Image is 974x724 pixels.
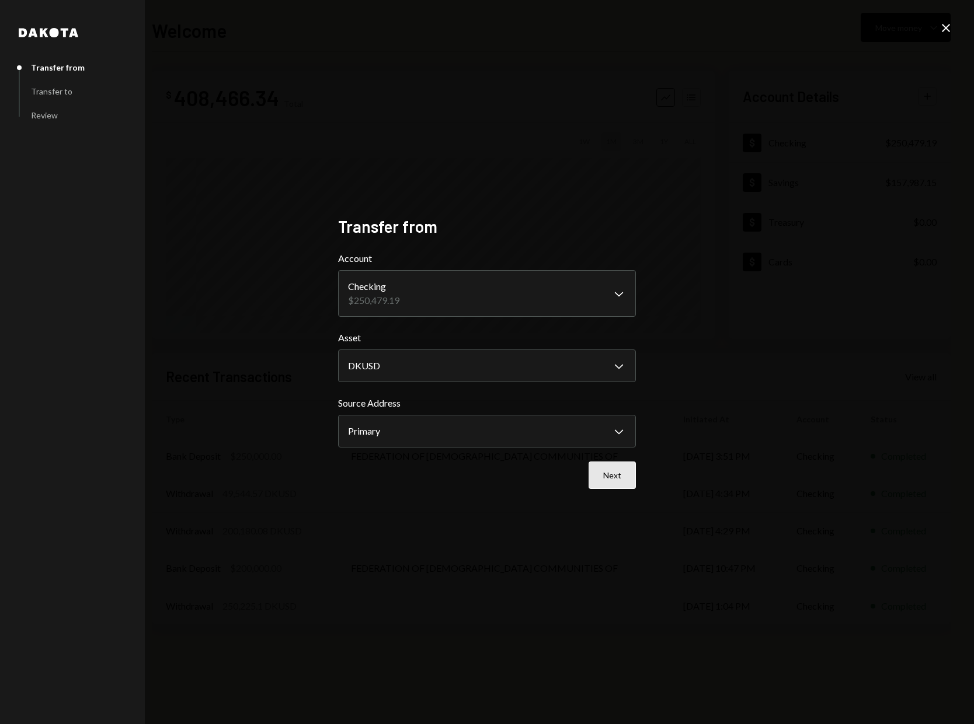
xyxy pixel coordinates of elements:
[589,461,636,489] button: Next
[338,215,636,238] h2: Transfer from
[31,86,72,96] div: Transfer to
[338,415,636,447] button: Source Address
[31,62,85,72] div: Transfer from
[338,331,636,345] label: Asset
[338,396,636,410] label: Source Address
[338,270,636,317] button: Account
[338,349,636,382] button: Asset
[338,251,636,265] label: Account
[31,110,58,120] div: Review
